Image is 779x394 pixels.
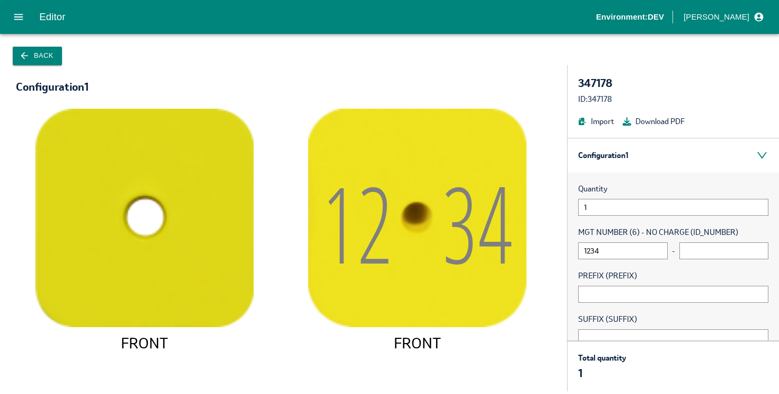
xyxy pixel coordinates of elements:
span: Quantity [578,183,768,195]
span: PREFIX (PREFIX) [578,270,768,282]
span: MGT NUMBER (6) - NO CHARGE (ID_NUMBER) [578,226,768,238]
button: profile [679,8,766,26]
tspan: FRONT [394,334,441,353]
button: Back [13,47,62,65]
span: - [672,245,675,257]
div: Configuration 1 [568,138,779,172]
button: open drawer [6,5,31,29]
p: Environment: DEV [596,11,664,23]
span: SUFFIX (SUFFIX) [578,313,768,325]
p: 1 [578,366,626,381]
tspan: 4 [478,151,512,294]
div: 347178 [578,76,768,91]
p: [PERSON_NAME] [684,11,749,23]
button: Download PDF [623,116,685,127]
div: Configuration 1 [16,81,88,93]
p: Total quantity [578,352,626,364]
button: Import [578,116,614,127]
div: ID: 347178 [578,93,768,105]
tspan: 12 3 [322,151,478,294]
div: Editor [39,9,596,25]
tspan: FRONT [121,334,168,353]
